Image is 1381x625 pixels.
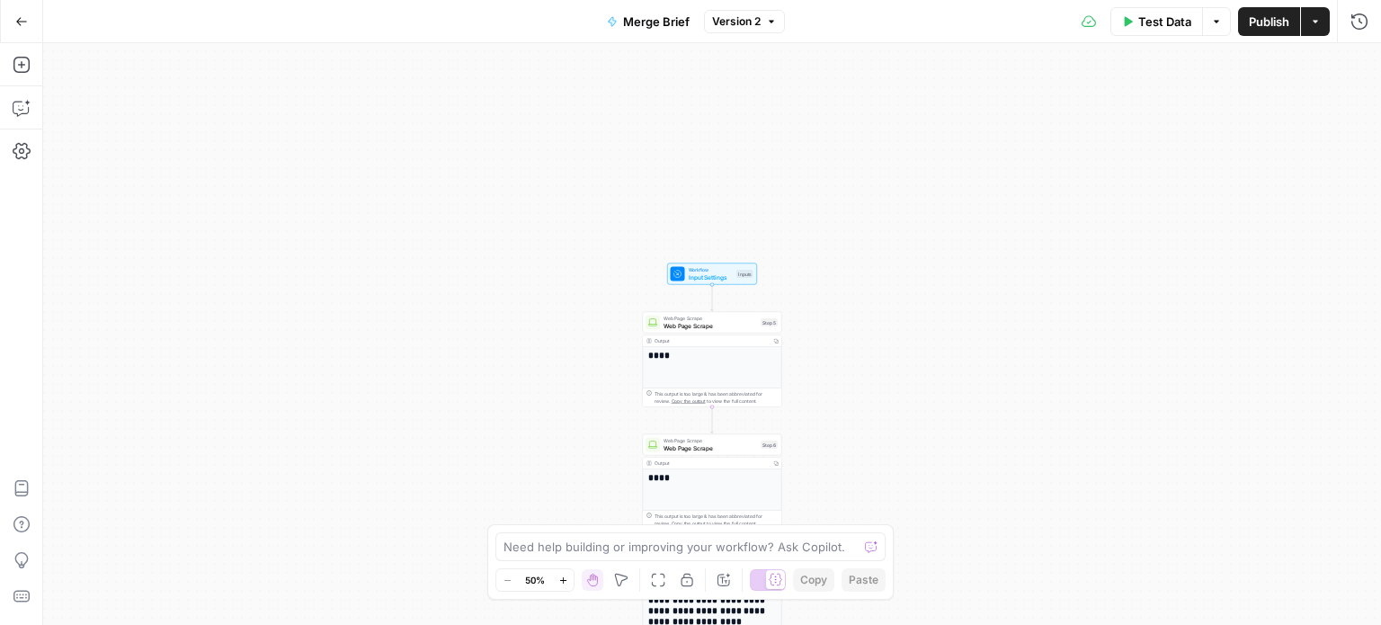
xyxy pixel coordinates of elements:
span: Publish [1249,13,1289,31]
span: Test Data [1138,13,1191,31]
div: This output is too large & has been abbreviated for review. to view the full content. [655,390,778,405]
span: Input Settings [689,272,734,281]
div: WorkflowInput SettingsInputs [643,263,782,285]
div: Web Page ScrapeWeb Page ScrapeStep 5Output****This output is too large & has been abbreviated for... [643,312,782,407]
span: Copy the output [672,398,706,404]
span: Web Page Scrape [664,315,757,322]
span: Merge Brief [623,13,690,31]
span: Version 2 [712,13,761,30]
span: Workflow [689,266,734,273]
button: Copy [793,568,834,592]
button: Publish [1238,7,1300,36]
div: This output is too large & has been abbreviated for review. to view the full content. [655,513,778,527]
div: Inputs [736,270,753,278]
div: Step 5 [761,318,778,326]
button: Paste [842,568,886,592]
div: Output [655,337,768,344]
span: Web Page Scrape [664,437,757,444]
div: Step 6 [761,441,778,449]
span: Paste [849,572,878,588]
span: Copy [800,572,827,588]
g: Edge from step_5 to step_6 [711,406,714,433]
div: Output [655,460,768,467]
g: Edge from start to step_5 [711,284,714,310]
button: Merge Brief [596,7,700,36]
span: Web Page Scrape [664,443,757,452]
span: 50% [525,573,545,587]
button: Test Data [1110,7,1202,36]
button: Version 2 [704,10,785,33]
span: Copy the output [672,521,706,526]
span: Web Page Scrape [664,321,757,330]
div: Web Page ScrapeWeb Page ScrapeStep 6Output****This output is too large & has been abbreviated for... [643,434,782,530]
